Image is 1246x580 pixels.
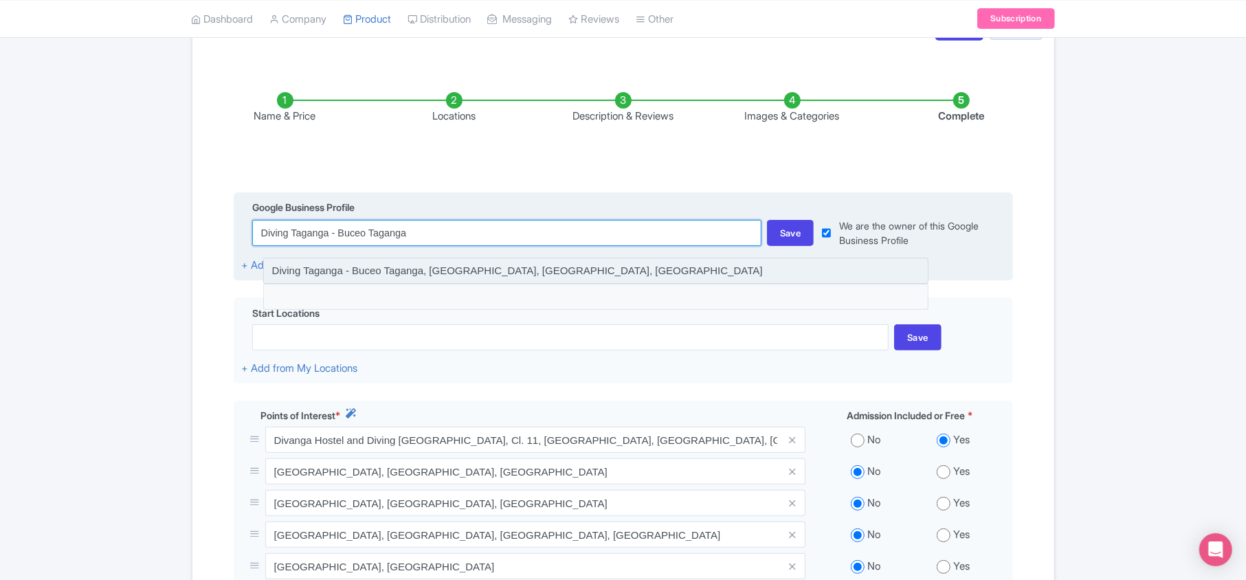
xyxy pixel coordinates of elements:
label: No [867,464,880,480]
label: Yes [953,464,970,480]
label: No [867,559,880,575]
div: Save [894,324,942,350]
label: Yes [953,432,970,448]
a: + Add from My Locations [241,258,357,271]
li: Description & Reviews [539,92,708,124]
label: No [867,495,880,511]
label: Yes [953,495,970,511]
li: Locations [370,92,539,124]
li: Name & Price [201,92,370,124]
span: Points of Interest [260,408,335,423]
span: Admission Included or Free [847,408,965,423]
label: We are the owner of this Google Business Profile [839,219,1005,247]
li: Images & Categories [708,92,877,124]
span: Start Locations [252,306,320,320]
label: No [867,432,880,448]
label: Yes [953,527,970,543]
a: + Add from My Locations [241,361,357,375]
a: Subscription [977,8,1054,29]
input: Start typing your company name and choose the Google Business Profile that relates to this product. [252,220,761,246]
li: Complete [877,92,1046,124]
div: Save [767,220,814,246]
label: Yes [953,559,970,575]
span: Google Business Profile [252,200,355,214]
label: No [867,527,880,543]
div: Open Intercom Messenger [1199,533,1232,566]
